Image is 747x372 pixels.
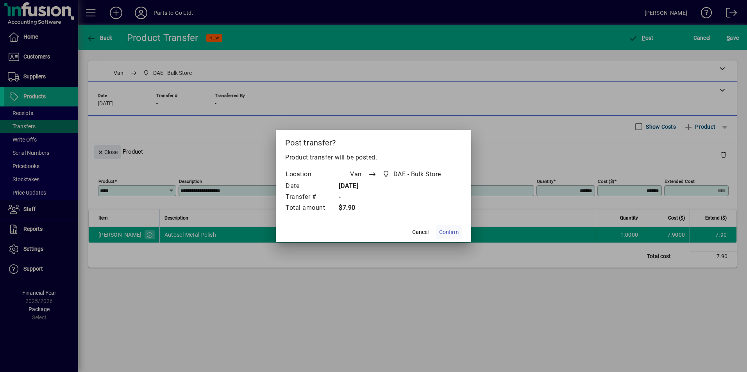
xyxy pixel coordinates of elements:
p: Product transfer will be posted. [285,153,462,162]
button: Cancel [408,225,433,239]
span: Van [350,170,362,179]
td: Date [285,181,333,192]
td: Transfer # [285,192,333,203]
td: [DATE] [333,181,456,192]
span: DAE - Bulk Store [381,169,444,180]
span: Confirm [439,228,459,236]
span: DAE - Bulk Store [393,170,441,179]
button: Confirm [436,225,462,239]
td: Total amount [285,203,333,214]
td: - [333,192,456,203]
td: Location [285,168,333,181]
td: $7.90 [333,203,456,214]
span: Van [337,169,365,180]
h2: Post transfer? [276,130,471,152]
span: Cancel [412,228,429,236]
